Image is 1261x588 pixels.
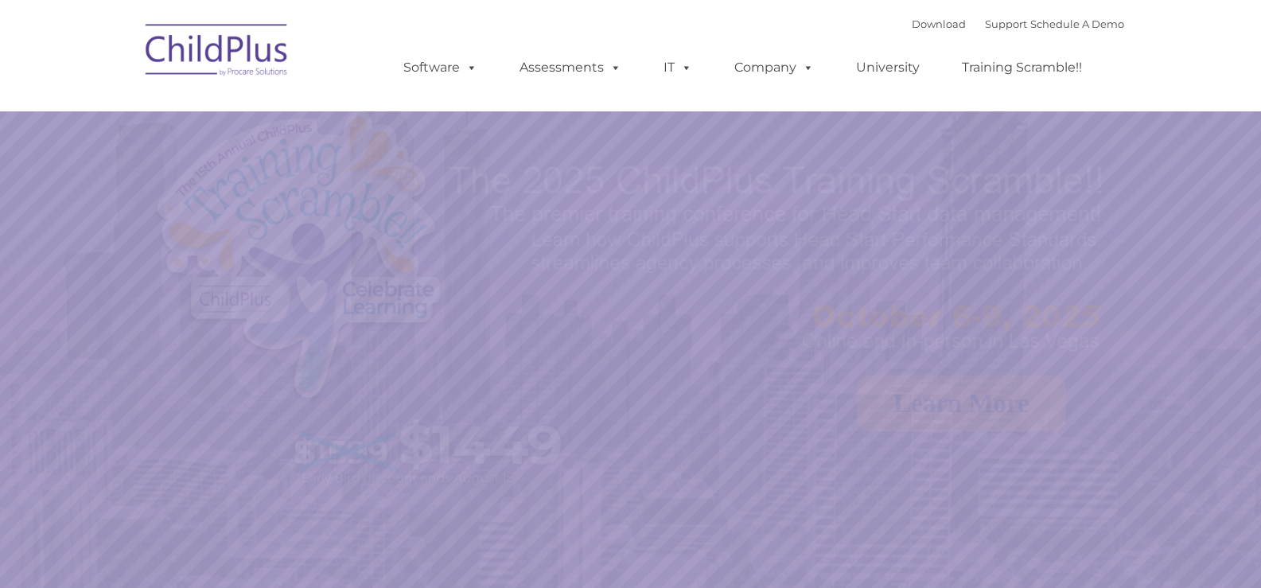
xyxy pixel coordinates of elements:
a: Training Scramble!! [946,52,1098,84]
a: IT [648,52,708,84]
a: Assessments [504,52,637,84]
a: Software [387,52,493,84]
a: Schedule A Demo [1030,18,1124,30]
a: Learn More [857,376,1066,431]
a: Download [912,18,966,30]
img: ChildPlus by Procare Solutions [138,13,297,92]
a: University [840,52,936,84]
font: | [912,18,1124,30]
a: Company [718,52,830,84]
a: Support [985,18,1027,30]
